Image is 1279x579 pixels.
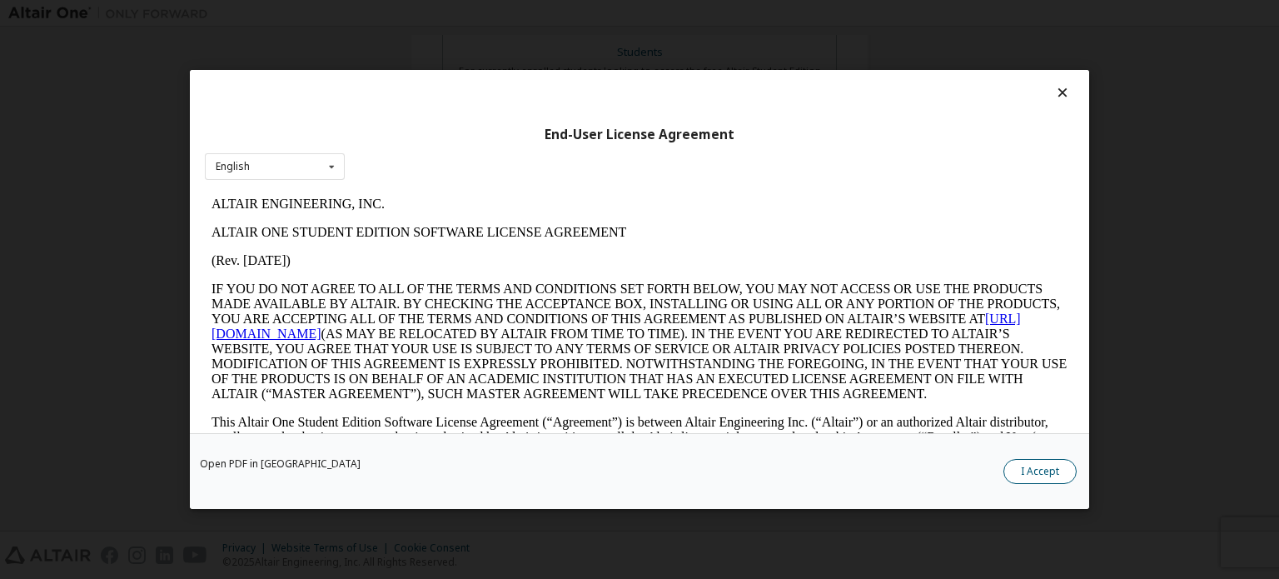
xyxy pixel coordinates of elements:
div: End-User License Agreement [205,127,1074,143]
a: [URL][DOMAIN_NAME] [7,122,816,151]
button: I Accept [1003,459,1077,484]
p: ALTAIR ONE STUDENT EDITION SOFTWARE LICENSE AGREEMENT [7,35,863,50]
p: (Rev. [DATE]) [7,63,863,78]
a: Open PDF in [GEOGRAPHIC_DATA] [200,459,361,469]
p: ALTAIR ENGINEERING, INC. [7,7,863,22]
div: English [216,162,250,172]
p: IF YOU DO NOT AGREE TO ALL OF THE TERMS AND CONDITIONS SET FORTH BELOW, YOU MAY NOT ACCESS OR USE... [7,92,863,212]
p: This Altair One Student Edition Software License Agreement (“Agreement”) is between Altair Engine... [7,225,863,285]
